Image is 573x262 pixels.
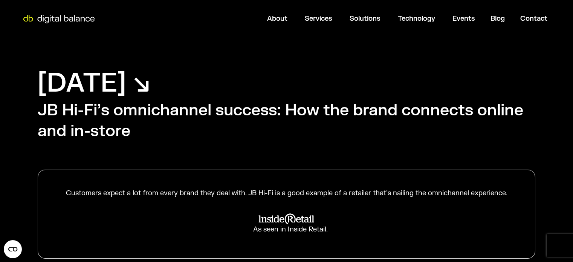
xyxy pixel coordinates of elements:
[267,14,287,23] a: About
[38,66,150,100] h1: [DATE] ↘︎
[4,240,22,258] button: Open CMP widget
[38,100,535,141] h2: JB Hi-Fi’s omnichannel success: How the brand connects online and in-store
[57,207,516,239] a: As seen in Inside Retail.
[19,15,99,23] img: Digital Balance logo
[246,225,328,234] div: As seen in Inside Retail.
[520,14,547,23] a: Contact
[452,14,475,23] a: Events
[305,14,332,23] a: Services
[490,14,505,23] a: Blog
[100,11,553,26] div: Menu Toggle
[398,14,435,23] a: Technology
[350,14,380,23] a: Solutions
[57,189,516,198] div: Customers expect a lot from every brand they deal with. JB Hi-Fi is a good example of a retailer ...
[100,11,553,26] nav: Menu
